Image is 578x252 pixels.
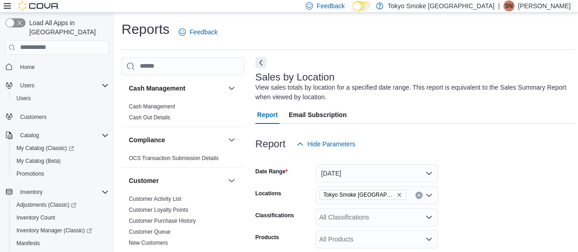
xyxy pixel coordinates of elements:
span: SN [505,0,513,11]
div: View sales totals by location for a specified date range. This report is equivalent to the Sales ... [255,83,570,102]
a: Adjustments (Classic) [9,198,112,211]
a: Promotions [13,168,48,179]
span: Customers [16,111,109,123]
span: New Customers [129,239,168,247]
div: Cash Management [122,101,244,127]
button: [DATE] [316,164,438,182]
span: Inventory Count [16,214,55,221]
span: OCS Transaction Submission Details [129,155,219,162]
a: My Catalog (Classic) [9,142,112,155]
button: Inventory Count [9,211,112,224]
span: Promotions [16,170,44,177]
h1: Reports [122,20,170,38]
span: Load All Apps in [GEOGRAPHIC_DATA] [26,18,109,37]
span: Manifests [13,238,109,249]
button: Promotions [9,167,112,180]
span: Inventory [20,188,42,196]
a: Customer Purchase History [129,218,196,224]
button: Open list of options [425,214,433,221]
a: My Catalog (Beta) [13,155,64,166]
span: Customers [20,113,47,121]
div: Customer [122,193,244,252]
h3: Cash Management [129,84,186,93]
span: Home [20,64,35,71]
button: Remove Tokyo Smoke Ontario from selection in this group [397,192,402,198]
label: Classifications [255,212,294,219]
span: Users [16,80,109,91]
span: My Catalog (Classic) [16,145,74,152]
button: Catalog [2,129,112,142]
span: Feedback [317,1,345,11]
button: Next [255,57,266,68]
button: Clear input [415,192,423,199]
p: Tokyo Smoke [GEOGRAPHIC_DATA] [388,0,495,11]
p: [PERSON_NAME] [518,0,571,11]
p: | [498,0,500,11]
span: Catalog [16,130,109,141]
span: Adjustments (Classic) [16,201,76,209]
button: Users [16,80,38,91]
span: My Catalog (Beta) [13,155,109,166]
a: Home [16,62,38,73]
span: Catalog [20,132,39,139]
a: Manifests [13,238,43,249]
a: My Catalog (Classic) [13,143,78,154]
span: Customer Loyalty Points [129,206,188,214]
div: Stephanie Neblett [504,0,514,11]
button: My Catalog (Beta) [9,155,112,167]
span: Tokyo Smoke [GEOGRAPHIC_DATA] [323,190,395,199]
button: Customer [129,176,224,185]
h3: Compliance [129,135,165,145]
a: Feedback [175,23,221,41]
a: OCS Transaction Submission Details [129,155,219,161]
a: Users [13,93,34,104]
h3: Sales by Location [255,72,335,83]
a: Customer Loyalty Points [129,207,188,213]
button: Cash Management [226,83,237,94]
button: Compliance [226,134,237,145]
button: Open list of options [425,192,433,199]
button: Inventory [16,187,46,198]
a: Customers [16,112,50,123]
span: Report [257,106,278,124]
span: Inventory Count [13,212,109,223]
button: Customer [226,175,237,186]
span: Email Subscription [289,106,347,124]
span: Customer Activity List [129,195,181,203]
button: Compliance [129,135,224,145]
span: Tokyo Smoke Ontario [319,190,406,200]
a: Customer Queue [129,229,170,235]
label: Locations [255,190,281,197]
span: Hide Parameters [308,139,355,149]
span: Inventory Manager (Classic) [13,225,109,236]
button: Manifests [9,237,112,250]
span: Users [13,93,109,104]
span: Users [16,95,31,102]
a: Cash Management [129,103,175,110]
span: Feedback [190,27,217,37]
button: Hide Parameters [293,135,359,153]
span: Home [16,61,109,73]
span: Manifests [16,240,40,247]
a: Customer Activity List [129,196,181,202]
button: Users [9,92,112,105]
div: Compliance [122,153,244,167]
button: Inventory [2,186,112,198]
h3: Report [255,139,286,150]
a: Inventory Manager (Classic) [13,225,95,236]
button: Catalog [16,130,42,141]
img: Cova [18,1,59,11]
a: Inventory Count [13,212,59,223]
h3: Customer [129,176,159,185]
span: Adjustments (Classic) [13,199,109,210]
span: Users [20,82,34,89]
input: Dark Mode [352,1,371,11]
button: Cash Management [129,84,224,93]
button: Open list of options [425,236,433,243]
span: Inventory Manager (Classic) [16,227,92,234]
a: Cash Out Details [129,114,170,121]
label: Date Range [255,168,288,175]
